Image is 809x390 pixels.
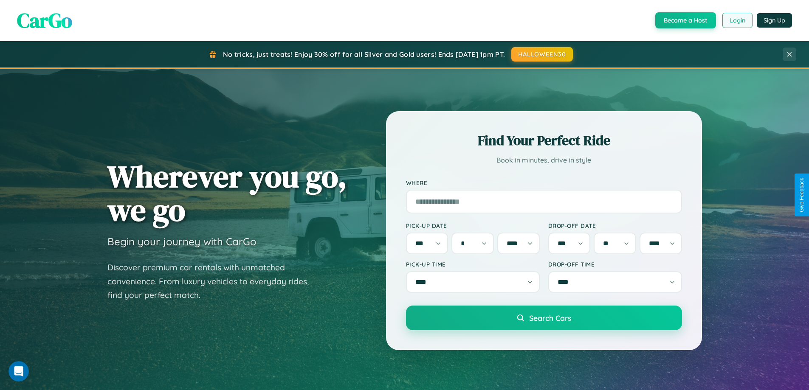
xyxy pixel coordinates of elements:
[8,361,29,382] iframe: Intercom live chat
[529,313,571,323] span: Search Cars
[655,12,716,28] button: Become a Host
[406,261,540,268] label: Pick-up Time
[107,261,320,302] p: Discover premium car rentals with unmatched convenience. From luxury vehicles to everyday rides, ...
[406,222,540,229] label: Pick-up Date
[511,47,573,62] button: HALLOWEEN30
[548,261,682,268] label: Drop-off Time
[406,179,682,186] label: Where
[722,13,753,28] button: Login
[107,235,257,248] h3: Begin your journey with CarGo
[107,160,347,227] h1: Wherever you go, we go
[548,222,682,229] label: Drop-off Date
[223,50,505,59] span: No tricks, just treats! Enjoy 30% off for all Silver and Gold users! Ends [DATE] 1pm PT.
[757,13,792,28] button: Sign Up
[799,178,805,212] div: Give Feedback
[406,131,682,150] h2: Find Your Perfect Ride
[406,306,682,330] button: Search Cars
[17,6,72,34] span: CarGo
[406,154,682,166] p: Book in minutes, drive in style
